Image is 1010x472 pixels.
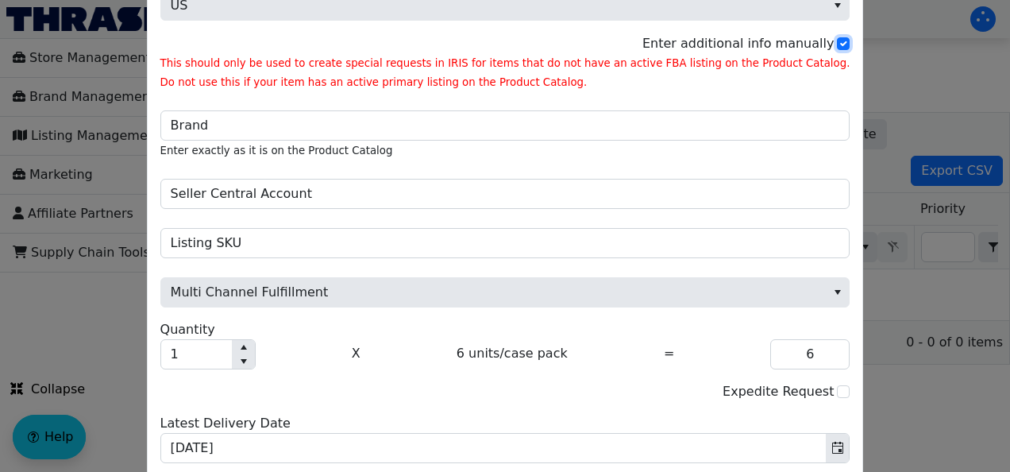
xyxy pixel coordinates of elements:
div: = [664,320,674,369]
div: Please choose one of the options. [160,258,850,308]
label: Expedite Request [723,384,834,399]
button: Toggle calendar [826,434,849,462]
div: 6 units/case pack [457,320,568,369]
button: Increase value [232,340,255,354]
label: Enter additional info manually [642,36,835,51]
label: Latest Delivery Date [160,414,291,433]
button: select [826,278,849,307]
button: Decrease value [232,354,255,369]
small: Enter exactly as it is on the Product Catalog [160,145,393,157]
div: X [352,320,360,369]
small: This should only be used to create special requests in IRIS for items that do not have an active ... [160,57,850,88]
div: Quantity must be greater than 0. [160,320,850,369]
label: Quantity [160,320,215,339]
span: Multi Channel Fulfillment [160,277,850,308]
div: Please set the arrival date. [160,414,850,463]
